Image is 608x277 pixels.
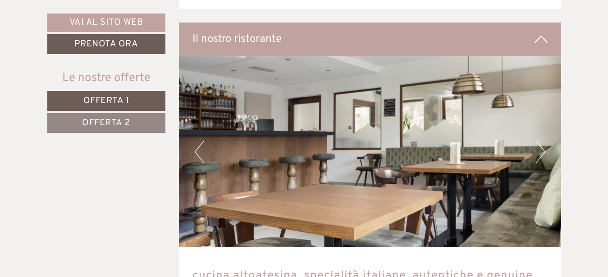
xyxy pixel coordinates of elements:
button: Previous [195,141,204,163]
button: Next [536,141,545,163]
a: Prenota ora [47,34,165,54]
a: Vai al sito web [47,14,165,32]
div: Le nostre offerte [47,70,165,86]
div: Il nostro ristorante [179,23,561,56]
span: Offerta 1 [83,95,129,107]
span: Offerta 2 [82,117,130,129]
